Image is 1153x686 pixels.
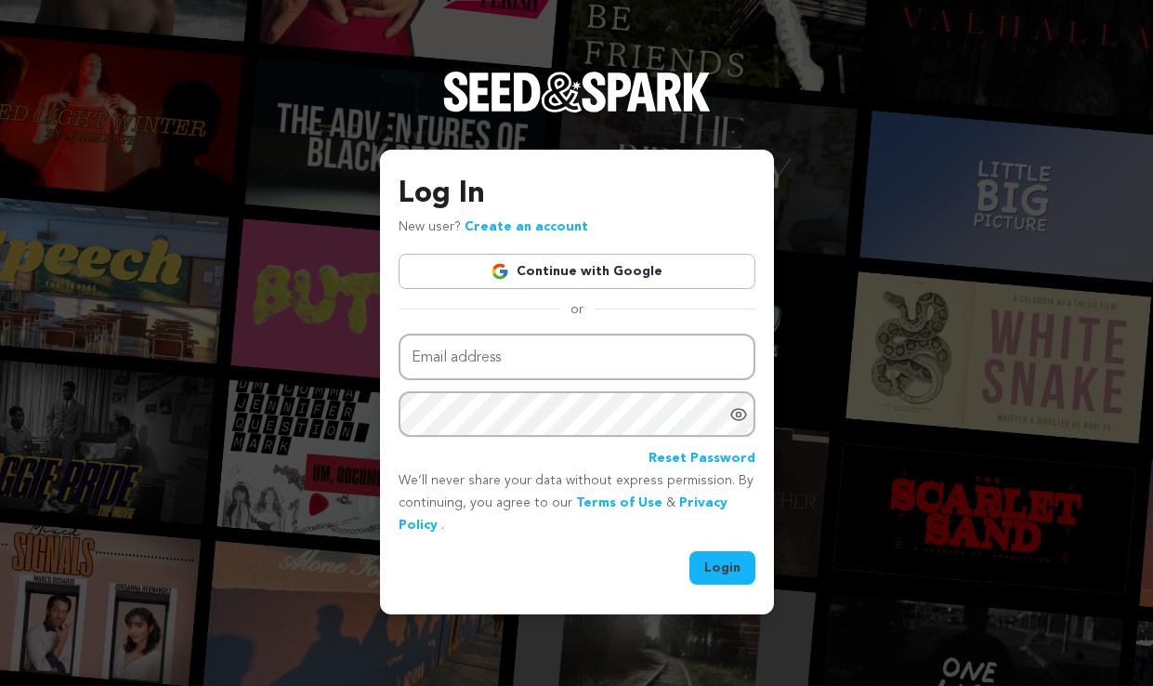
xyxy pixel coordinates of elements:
img: Seed&Spark Logo [443,72,711,112]
p: We’ll never share your data without express permission. By continuing, you agree to our & . [399,470,755,536]
a: Show password as plain text. Warning: this will display your password on the screen. [729,405,748,424]
a: Seed&Spark Homepage [443,72,711,150]
span: or [559,300,595,319]
img: Google logo [491,262,509,281]
h3: Log In [399,172,755,217]
a: Privacy Policy [399,496,727,532]
a: Terms of Use [576,496,662,509]
a: Reset Password [649,448,755,470]
input: Email address [399,334,755,381]
button: Login [689,551,755,585]
a: Create an account [465,220,588,233]
p: New user? [399,217,588,239]
a: Continue with Google [399,254,755,289]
